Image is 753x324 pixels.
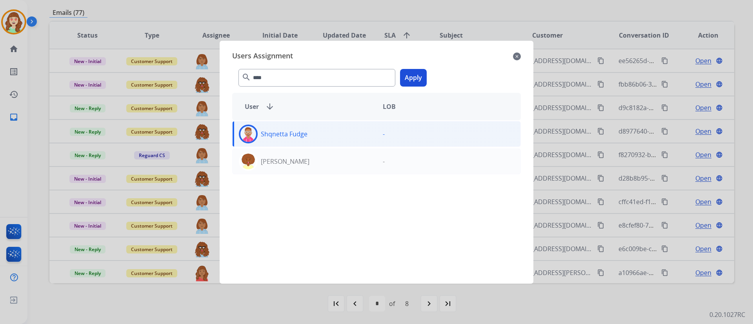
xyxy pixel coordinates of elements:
[242,72,251,82] mat-icon: search
[238,102,376,111] div: User
[265,102,275,111] mat-icon: arrow_downward
[383,102,396,111] span: LOB
[383,157,385,166] p: -
[400,69,427,87] button: Apply
[261,157,309,166] p: [PERSON_NAME]
[232,50,293,63] span: Users Assignment
[513,52,521,61] mat-icon: close
[261,129,307,139] p: Shqnetta Fudge
[383,129,385,139] p: -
